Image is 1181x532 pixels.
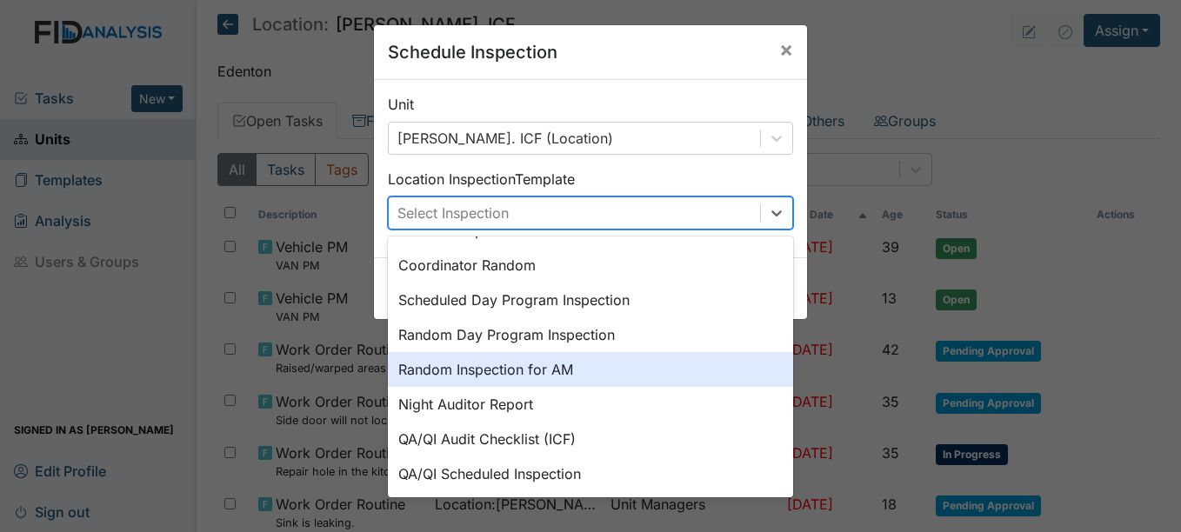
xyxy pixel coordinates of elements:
[388,352,793,387] div: Random Inspection for AM
[388,248,793,283] div: Coordinator Random
[388,422,793,456] div: QA/QI Audit Checklist (ICF)
[397,203,509,223] div: Select Inspection
[397,128,613,149] div: [PERSON_NAME]. ICF (Location)
[388,39,557,65] h5: Schedule Inspection
[388,387,793,422] div: Night Auditor Report
[388,317,793,352] div: Random Day Program Inspection
[765,25,807,74] button: Close
[388,456,793,491] div: QA/QI Scheduled Inspection
[779,37,793,62] span: ×
[388,94,414,115] label: Unit
[388,169,575,190] label: Location Inspection Template
[388,283,793,317] div: Scheduled Day Program Inspection
[388,491,793,526] div: General Camera Observation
